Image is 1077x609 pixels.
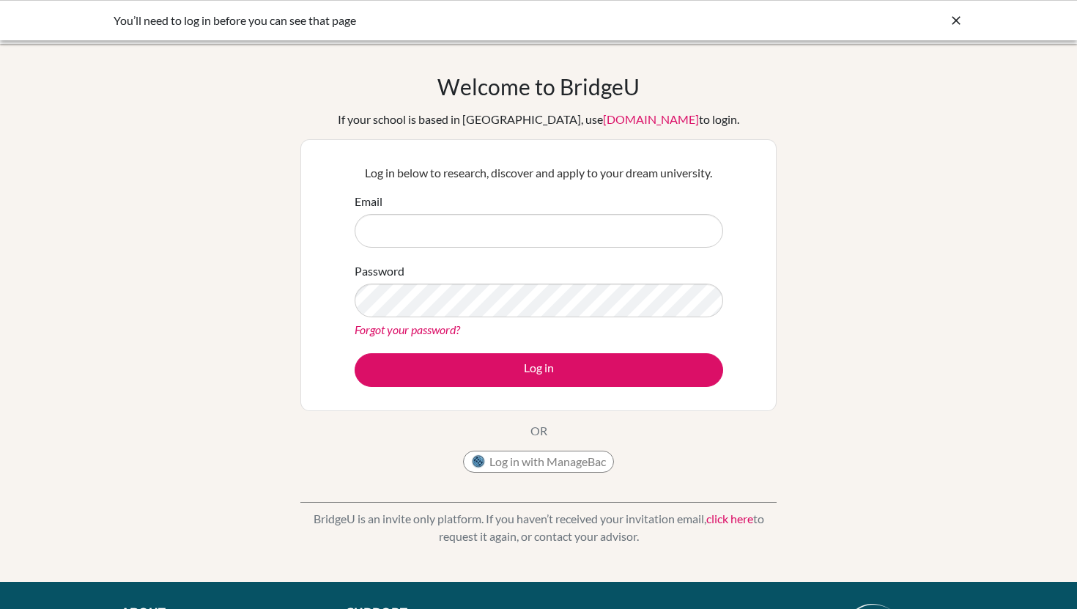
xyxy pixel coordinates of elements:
div: If your school is based in [GEOGRAPHIC_DATA], use to login. [338,111,739,128]
a: click here [706,512,753,525]
a: [DOMAIN_NAME] [603,112,699,126]
h1: Welcome to BridgeU [437,73,640,100]
p: Log in below to research, discover and apply to your dream university. [355,164,723,182]
p: BridgeU is an invite only platform. If you haven’t received your invitation email, to request it ... [300,510,777,545]
p: OR [530,422,547,440]
button: Log in with ManageBac [463,451,614,473]
label: Password [355,262,404,280]
label: Email [355,193,382,210]
a: Forgot your password? [355,322,460,336]
button: Log in [355,353,723,387]
div: You’ll need to log in before you can see that page [114,12,744,29]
